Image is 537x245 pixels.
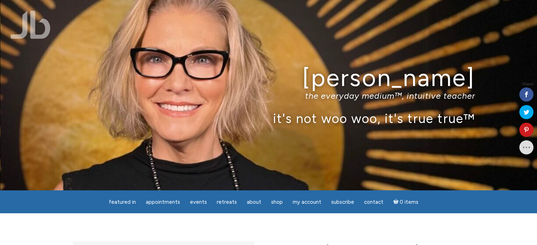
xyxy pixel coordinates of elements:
[109,199,136,205] span: featured in
[327,195,358,209] a: Subscribe
[105,195,140,209] a: featured in
[331,199,354,205] span: Subscribe
[243,195,265,209] a: About
[62,91,475,101] p: the everyday medium™, intuitive teacher
[11,11,50,39] img: Jamie Butler. The Everyday Medium
[360,195,388,209] a: Contact
[293,199,321,205] span: My Account
[247,199,261,205] span: About
[62,65,475,91] h1: [PERSON_NAME]
[393,199,400,205] i: Cart
[186,195,211,209] a: Events
[267,195,287,209] a: Shop
[364,199,383,205] span: Contact
[288,195,326,209] a: My Account
[217,199,237,205] span: Retreats
[142,195,184,209] a: Appointments
[389,195,423,209] a: Cart0 items
[271,199,283,205] span: Shop
[400,200,418,205] span: 0 items
[146,199,180,205] span: Appointments
[62,111,475,126] p: it's not woo woo, it's true true™
[213,195,241,209] a: Retreats
[190,199,207,205] span: Events
[522,82,533,86] span: Shares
